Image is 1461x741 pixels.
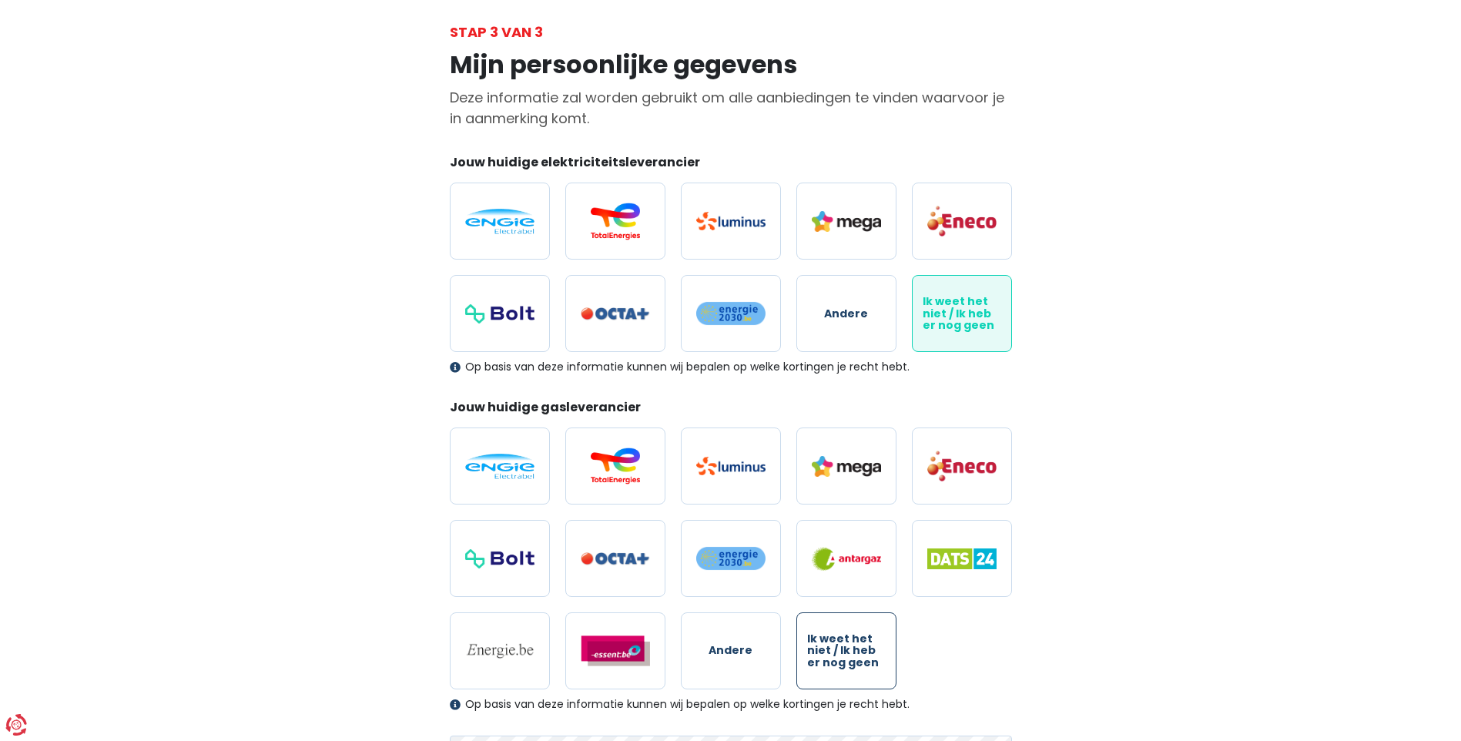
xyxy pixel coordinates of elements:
img: Engie / Electrabel [465,209,534,234]
img: Antargaz [812,547,881,571]
span: Ik weet het niet / Ik heb er nog geen [807,633,886,669]
img: Energie.be [465,642,534,659]
img: Eneco [927,450,997,482]
div: Op basis van deze informatie kunnen wij bepalen op welke kortingen je recht hebt. [450,360,1012,374]
legend: Jouw huidige elektriciteitsleverancier [450,153,1012,177]
span: Andere [709,645,752,656]
img: Luminus [696,457,766,475]
div: Stap 3 van 3 [450,22,1012,42]
img: Engie / Electrabel [465,454,534,479]
img: Essent [581,635,650,666]
img: Mega [812,456,881,477]
h1: Mijn persoonlijke gegevens [450,50,1012,79]
img: Octa+ [581,307,650,320]
img: Bolt [465,549,534,568]
legend: Jouw huidige gasleverancier [450,398,1012,422]
p: Deze informatie zal worden gebruikt om alle aanbiedingen te vinden waarvoor je in aanmerking komt. [450,87,1012,129]
img: Energie2030 [696,546,766,571]
img: Octa+ [581,552,650,565]
img: Mega [812,211,881,232]
img: Dats 24 [927,548,997,569]
img: Eneco [927,205,997,237]
div: Op basis van deze informatie kunnen wij bepalen op welke kortingen je recht hebt. [450,698,1012,711]
img: Luminus [696,212,766,230]
img: Bolt [465,304,534,324]
span: Ik weet het niet / Ik heb er nog geen [923,296,1001,331]
img: Energie2030 [696,301,766,326]
span: Andere [824,308,868,320]
img: Total Energies / Lampiris [581,203,650,240]
img: Total Energies / Lampiris [581,448,650,484]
